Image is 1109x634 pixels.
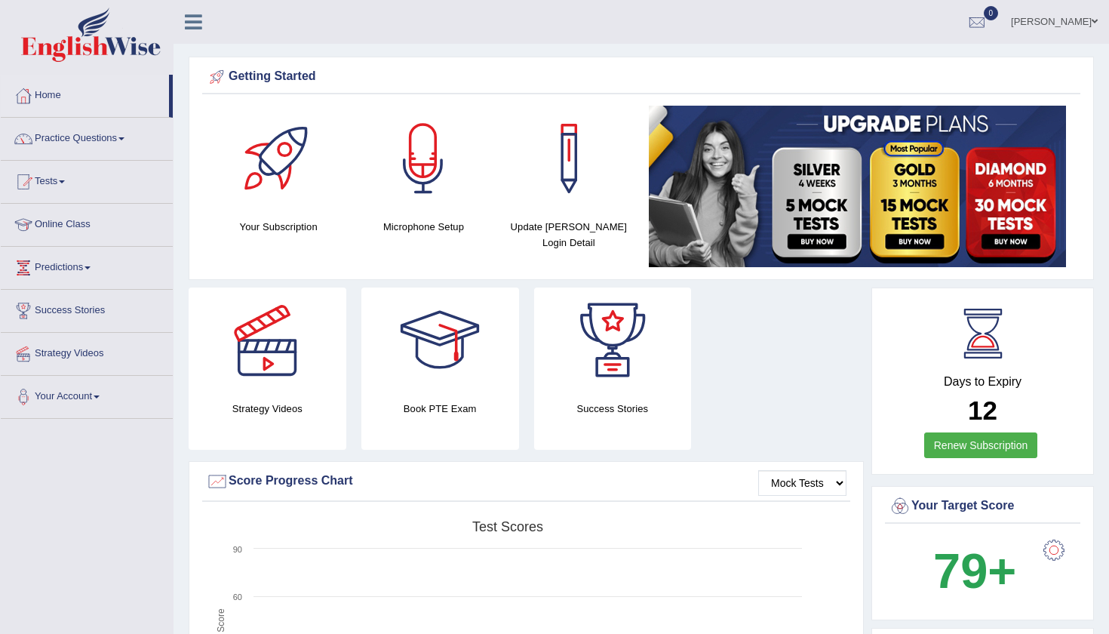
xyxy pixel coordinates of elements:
[504,219,634,251] h4: Update [PERSON_NAME] Login Detail
[649,106,1066,267] img: small5.jpg
[1,161,173,199] a: Tests
[1,333,173,371] a: Strategy Videos
[216,608,226,632] tspan: Score
[1,75,169,112] a: Home
[889,375,1077,389] h4: Days to Expiry
[361,401,519,417] h4: Book PTE Exam
[1,247,173,285] a: Predictions
[1,290,173,328] a: Success Stories
[1,204,173,242] a: Online Class
[1,376,173,414] a: Your Account
[206,66,1077,88] div: Getting Started
[214,219,343,235] h4: Your Subscription
[924,432,1038,458] a: Renew Subscription
[206,470,846,493] div: Score Progress Chart
[984,6,999,20] span: 0
[233,545,242,554] text: 90
[189,401,346,417] h4: Strategy Videos
[233,592,242,602] text: 60
[889,495,1077,518] div: Your Target Score
[358,219,488,235] h4: Microphone Setup
[472,519,543,534] tspan: Test scores
[933,543,1016,599] b: 79+
[1,118,173,155] a: Practice Questions
[968,395,997,425] b: 12
[534,401,692,417] h4: Success Stories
